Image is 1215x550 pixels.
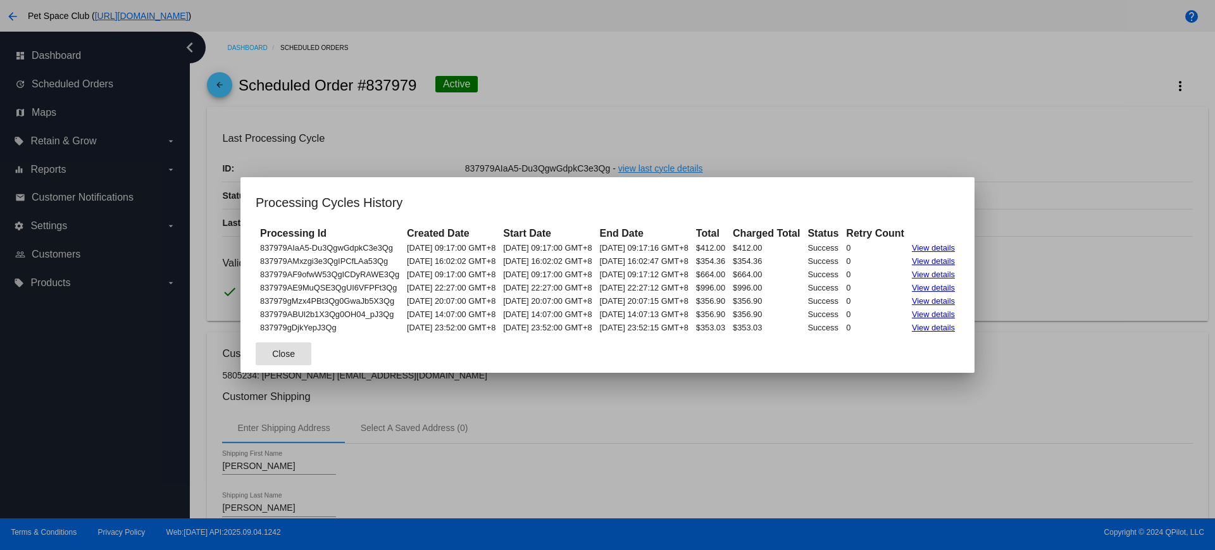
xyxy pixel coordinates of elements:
[730,242,803,254] td: $412.00
[730,227,803,241] th: Charged Total
[404,282,499,294] td: [DATE] 22:27:00 GMT+8
[500,295,595,307] td: [DATE] 20:07:00 GMT+8
[843,268,907,280] td: 0
[597,322,692,334] td: [DATE] 23:52:15 GMT+8
[843,227,907,241] th: Retry Count
[597,308,692,320] td: [DATE] 14:07:13 GMT+8
[597,255,692,267] td: [DATE] 16:02:47 GMT+8
[404,322,499,334] td: [DATE] 23:52:00 GMT+8
[693,295,728,307] td: $356.90
[257,295,402,307] td: 837979gMzx4PBt3Qg0GwaJb5X3Qg
[597,227,692,241] th: End Date
[843,308,907,320] td: 0
[730,282,803,294] td: $996.00
[404,255,499,267] td: [DATE] 16:02:02 GMT+8
[912,309,955,319] a: View details
[597,268,692,280] td: [DATE] 09:17:12 GMT+8
[257,227,402,241] th: Processing Id
[730,268,803,280] td: $664.00
[500,255,595,267] td: [DATE] 16:02:02 GMT+8
[912,256,955,266] a: View details
[912,270,955,279] a: View details
[272,349,295,359] span: Close
[257,255,402,267] td: 837979AMxzgi3e3QgIPCfLAa53Qg
[912,296,955,306] a: View details
[804,282,842,294] td: Success
[404,295,499,307] td: [DATE] 20:07:00 GMT+8
[730,308,803,320] td: $356.90
[597,295,692,307] td: [DATE] 20:07:15 GMT+8
[843,282,907,294] td: 0
[597,282,692,294] td: [DATE] 22:27:12 GMT+8
[804,227,842,241] th: Status
[597,242,692,254] td: [DATE] 09:17:16 GMT+8
[843,295,907,307] td: 0
[404,227,499,241] th: Created Date
[404,308,499,320] td: [DATE] 14:07:00 GMT+8
[843,255,907,267] td: 0
[500,322,595,334] td: [DATE] 23:52:00 GMT+8
[912,323,955,332] a: View details
[843,322,907,334] td: 0
[500,242,595,254] td: [DATE] 09:17:00 GMT+8
[257,322,402,334] td: 837979gDjkYepJ3Qg
[912,243,955,253] a: View details
[730,295,803,307] td: $356.90
[730,255,803,267] td: $354.36
[804,295,842,307] td: Success
[693,322,728,334] td: $353.03
[693,308,728,320] td: $356.90
[500,227,595,241] th: Start Date
[912,283,955,292] a: View details
[256,192,959,213] h1: Processing Cycles History
[730,322,803,334] td: $353.03
[804,322,842,334] td: Success
[257,268,402,280] td: 837979AF9ofwW53QgICDyRAWE3Qg
[404,268,499,280] td: [DATE] 09:17:00 GMT+8
[500,282,595,294] td: [DATE] 22:27:00 GMT+8
[804,308,842,320] td: Success
[693,227,728,241] th: Total
[693,268,728,280] td: $664.00
[843,242,907,254] td: 0
[693,242,728,254] td: $412.00
[804,242,842,254] td: Success
[693,255,728,267] td: $354.36
[804,268,842,280] td: Success
[404,242,499,254] td: [DATE] 09:17:00 GMT+8
[500,268,595,280] td: [DATE] 09:17:00 GMT+8
[257,242,402,254] td: 837979AIaA5-Du3QgwGdpkC3e3Qg
[804,255,842,267] td: Success
[500,308,595,320] td: [DATE] 14:07:00 GMT+8
[257,308,402,320] td: 837979ABUl2b1X3Qg0OH04_pJ3Qg
[693,282,728,294] td: $996.00
[256,342,311,365] button: Close dialog
[257,282,402,294] td: 837979AE9MuQSE3QgUI6VFPFt3Qg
